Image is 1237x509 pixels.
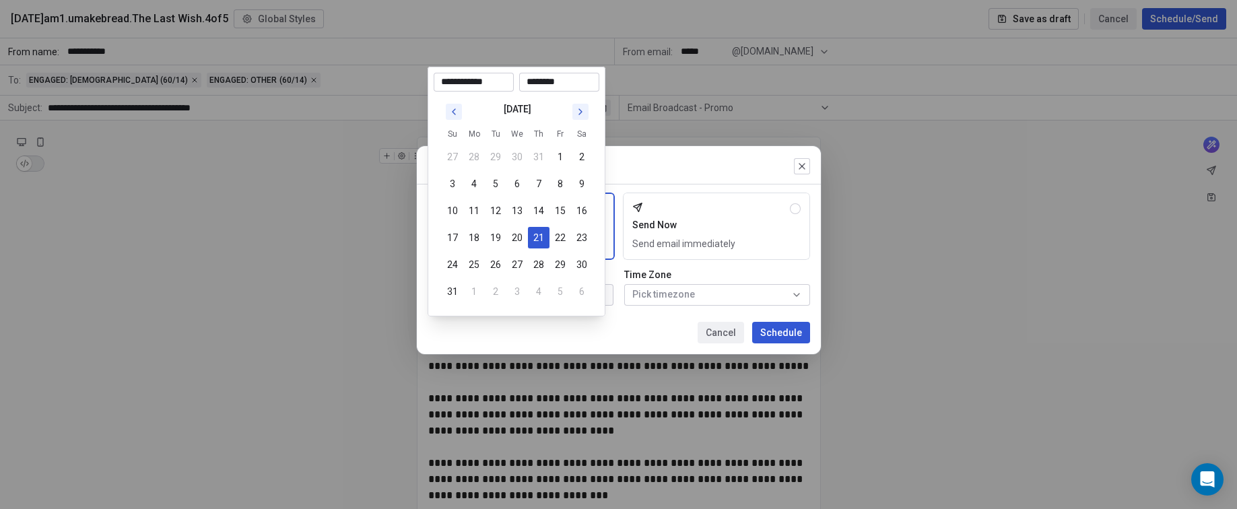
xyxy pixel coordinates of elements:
[549,281,571,302] button: 5
[442,200,463,222] button: 10
[442,227,463,248] button: 17
[442,173,463,195] button: 3
[571,227,593,248] button: 23
[444,102,463,121] button: Go to previous month
[506,200,528,222] button: 13
[549,200,571,222] button: 15
[528,127,549,141] th: Thursday
[571,200,593,222] button: 16
[528,200,549,222] button: 14
[485,227,506,248] button: 19
[442,127,463,141] th: Sunday
[463,200,485,222] button: 11
[506,281,528,302] button: 3
[528,227,549,248] button: 21
[485,281,506,302] button: 2
[528,146,549,168] button: 31
[485,127,506,141] th: Tuesday
[528,281,549,302] button: 4
[571,127,593,141] th: Saturday
[506,227,528,248] button: 20
[463,146,485,168] button: 28
[485,173,506,195] button: 5
[528,254,549,275] button: 28
[571,102,590,121] button: Go to next month
[463,173,485,195] button: 4
[571,281,593,302] button: 6
[504,102,531,116] div: [DATE]
[549,146,571,168] button: 1
[442,281,463,302] button: 31
[463,227,485,248] button: 18
[485,146,506,168] button: 29
[506,254,528,275] button: 27
[549,254,571,275] button: 29
[549,227,571,248] button: 22
[463,254,485,275] button: 25
[463,281,485,302] button: 1
[549,127,571,141] th: Friday
[571,173,593,195] button: 9
[506,146,528,168] button: 30
[571,254,593,275] button: 30
[549,173,571,195] button: 8
[528,173,549,195] button: 7
[442,146,463,168] button: 27
[506,127,528,141] th: Wednesday
[506,173,528,195] button: 6
[571,146,593,168] button: 2
[463,127,485,141] th: Monday
[442,254,463,275] button: 24
[485,200,506,222] button: 12
[485,254,506,275] button: 26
